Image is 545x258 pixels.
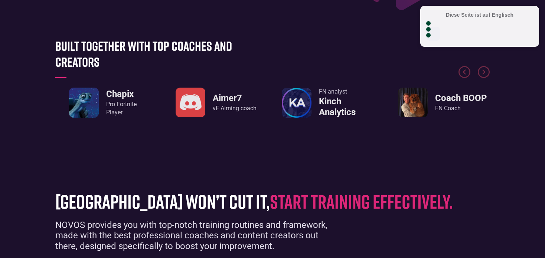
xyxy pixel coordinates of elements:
[106,89,137,99] h3: Chapix
[55,191,479,212] h1: [GEOGRAPHIC_DATA] won’t cut it,
[55,220,341,252] div: NOVOS provides you with top-notch training routines and framework, made with the best professiona...
[55,88,150,117] div: 2 / 8
[435,93,487,104] h3: Coach BOOP
[106,109,123,116] font: Player
[282,88,376,118] div: 4 / 8
[458,66,470,85] div: Previous slide
[478,66,490,85] div: Next slide
[106,101,137,108] font: Pro Fortnite
[435,104,487,112] div: FN Coach
[282,88,376,118] a: FN analystKinch Analytics
[478,66,490,78] div: Next slide
[176,88,257,117] a: Aimer7vF Aiming coach
[319,96,376,118] h3: Kinch Analytics
[398,88,487,117] a: Coach BOOPFN Coach
[213,104,257,112] div: vF Aiming coach
[213,93,257,104] h3: Aimer7
[395,88,490,117] div: 5 / 8
[319,88,376,96] div: FN analyst
[426,12,533,18] div: Diese Seite ist auf Englisch
[69,88,137,117] a: ChapixPro FortnitePlayer
[169,88,263,117] div: 3 / 8
[270,190,453,213] span: start training effectively.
